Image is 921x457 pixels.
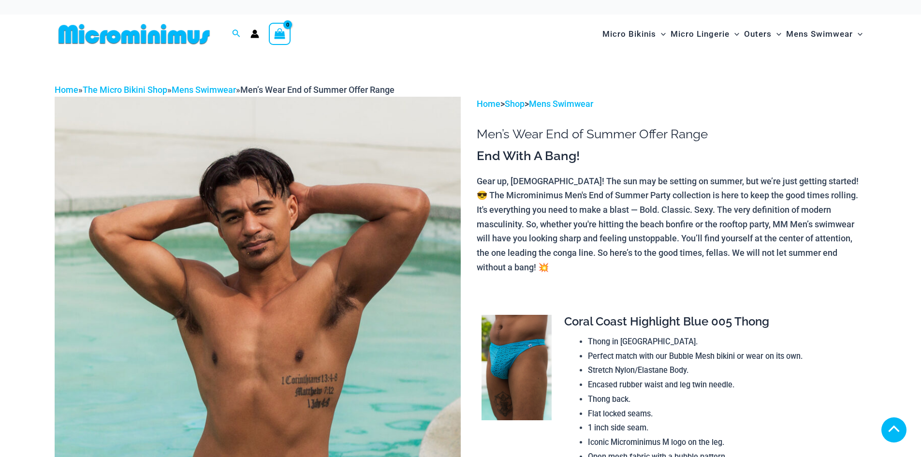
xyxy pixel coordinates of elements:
li: Stretch Nylon/Elastane Body. [588,363,859,378]
li: Thong back. [588,392,859,407]
li: 1 inch side seam. [588,421,859,435]
span: Mens Swimwear [786,22,853,46]
span: Men’s Wear End of Summer Offer Range [240,85,395,95]
p: > > [477,97,866,111]
a: Search icon link [232,28,241,40]
a: View Shopping Cart, empty [269,23,291,45]
li: Encased rubber waist and leg twin needle. [588,378,859,392]
a: Mens SwimwearMenu ToggleMenu Toggle [784,19,865,49]
span: Menu Toggle [772,22,781,46]
span: Menu Toggle [656,22,666,46]
li: Thong in [GEOGRAPHIC_DATA]. [588,335,859,349]
a: Mens Swimwear [529,99,593,109]
a: Home [55,85,78,95]
nav: Site Navigation [599,18,867,50]
h3: End With A Bang! [477,148,866,164]
a: Mens Swimwear [172,85,236,95]
span: Micro Lingerie [671,22,730,46]
span: Outers [744,22,772,46]
span: Menu Toggle [730,22,739,46]
a: Shop [505,99,525,109]
img: MM SHOP LOGO FLAT [55,23,214,45]
span: Coral Coast Highlight Blue 005 Thong [564,314,769,328]
h1: Men’s Wear End of Summer Offer Range [477,127,866,142]
li: Iconic Microminimus M logo on the leg. [588,435,859,450]
a: OutersMenu ToggleMenu Toggle [742,19,784,49]
span: Menu Toggle [853,22,863,46]
a: Micro LingerieMenu ToggleMenu Toggle [668,19,742,49]
a: Account icon link [250,29,259,38]
a: Micro BikinisMenu ToggleMenu Toggle [600,19,668,49]
a: Home [477,99,500,109]
span: Micro Bikinis [602,22,656,46]
span: » » » [55,85,395,95]
p: Gear up, [DEMOGRAPHIC_DATA]! The sun may be setting on summer, but we’re just getting started! 😎 ... [477,174,866,275]
a: The Micro Bikini Shop [83,85,167,95]
img: Coral Coast Highlight Blue 005 Thong [482,315,552,420]
li: Flat locked seams. [588,407,859,421]
li: Perfect match with our Bubble Mesh bikini or wear on its own. [588,349,859,364]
